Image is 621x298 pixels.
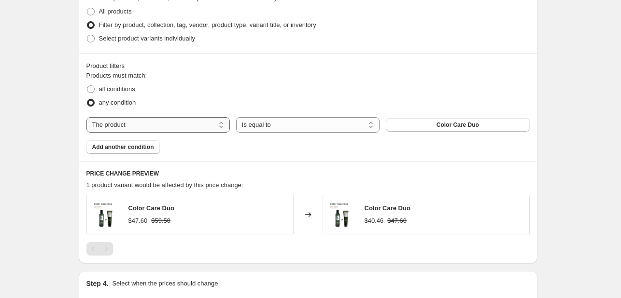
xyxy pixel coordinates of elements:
[365,204,410,212] span: Color Care Duo
[86,140,160,154] button: Add another condition
[86,170,530,177] h6: PRICE CHANGE PREVIEW
[86,181,243,189] span: 1 product variant would be affected by this price change:
[92,200,121,229] img: temp_njClcZI_80x.png
[99,21,316,28] span: Filter by product, collection, tag, vendor, product type, variant title, or inventory
[86,61,530,71] div: Product filters
[365,216,384,226] div: $40.46
[151,216,170,226] strike: $59.50
[86,279,109,288] h2: Step 4.
[99,35,195,42] span: Select product variants individually
[437,121,479,129] span: Color Care Duo
[92,143,154,151] span: Add another condition
[128,216,148,226] div: $47.60
[86,72,147,79] span: Products must match:
[99,85,135,93] span: all conditions
[99,8,132,15] span: All products
[86,242,113,256] nav: Pagination
[128,204,174,212] span: Color Care Duo
[387,216,407,226] strike: $47.60
[328,200,357,229] img: temp_njClcZI_80x.png
[112,279,218,288] p: Select when the prices should change
[386,118,529,132] button: Color Care Duo
[99,99,136,106] span: any condition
